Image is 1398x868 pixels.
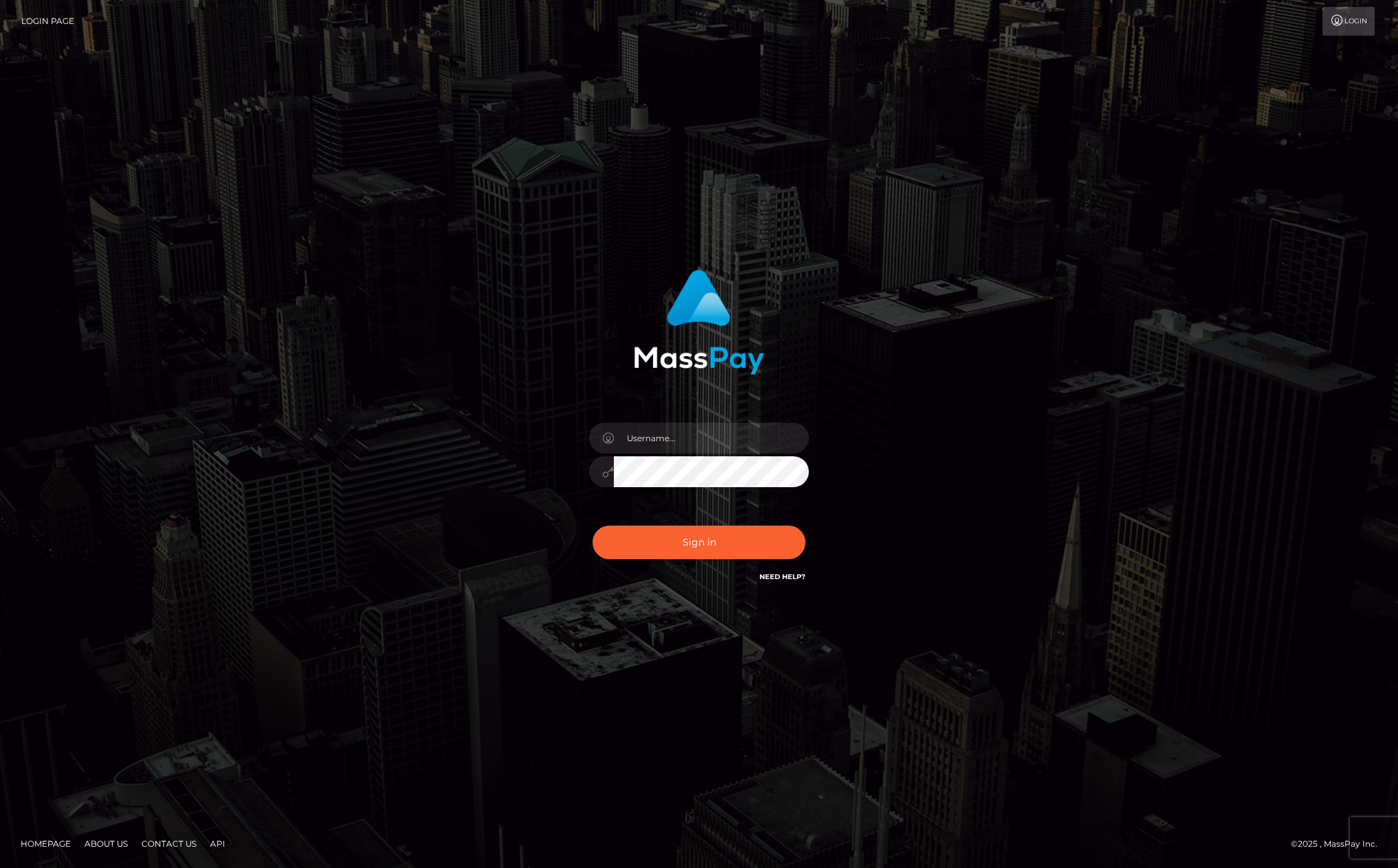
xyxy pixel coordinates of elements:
a: API [205,833,231,854]
div: © 2025 , MassPay Inc. [1291,836,1388,852]
a: Contact Us [136,833,202,854]
a: Homepage [15,833,76,854]
a: About Us [79,833,133,854]
a: Login [1322,7,1375,36]
input: Username... [614,423,809,454]
a: Login Page [21,7,74,36]
button: Sign in [593,526,805,559]
img: MassPay Login [634,270,764,375]
a: Need Help? [759,572,805,581]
